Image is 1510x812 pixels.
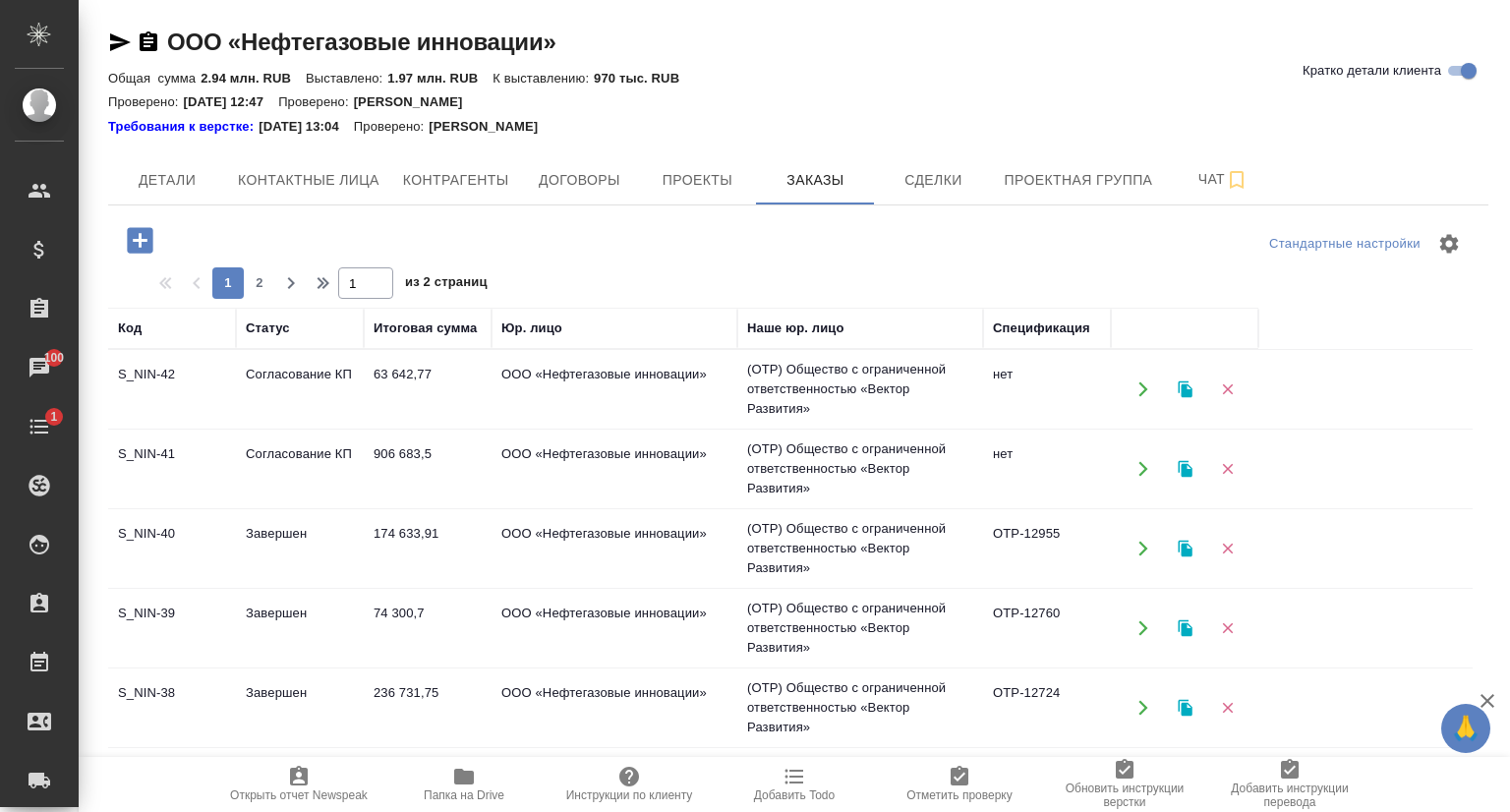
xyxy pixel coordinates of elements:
[236,673,364,742] td: Завершен
[1123,449,1163,490] button: Открыть
[5,402,74,451] a: 1
[108,94,184,109] p: Проверено:
[1219,782,1361,809] span: Добавить инструкции перевода
[983,355,1111,424] td: нет
[364,435,492,503] td: 906 683,5
[983,594,1111,663] td: OTP-12760
[246,319,290,338] div: Статус
[424,788,504,802] span: Папка на Drive
[405,270,488,299] span: из 2 страниц
[1207,757,1372,812] button: Добавить инструкции перевода
[737,350,983,429] td: (OTP) Общество с ограниченной ответственностью «Вектор Развития»
[886,168,980,193] span: Сделки
[1123,370,1163,410] button: Открыть
[737,668,983,747] td: (OTP) Общество с ограниченной ответственностью «Вектор Развития»
[108,594,236,663] td: S_NIN-39
[737,509,983,588] td: (OTP) Общество с ограниченной ответственностью «Вектор Развития»
[594,71,694,86] p: 970 тыс. RUB
[354,94,478,109] p: [PERSON_NAME]
[364,673,492,742] td: 236 731,75
[108,71,201,86] p: Общая сумма
[737,589,983,667] td: (OTP) Общество с ограниченной ответственностью «Вектор Развития»
[1207,688,1248,728] button: Удалить
[1054,782,1195,809] span: Обновить инструкции верстки
[754,788,835,802] span: Добавить Todo
[236,514,364,583] td: Завершен
[1425,220,1473,267] span: Настроить таблицу
[429,117,552,137] p: [PERSON_NAME]
[1176,167,1270,192] span: Чат
[1123,688,1163,728] button: Открыть
[32,348,77,368] span: 100
[108,355,236,424] td: S_NIN-42
[1123,529,1163,569] button: Открыть
[1207,370,1248,410] button: Удалить
[108,117,259,137] a: Требования к верстке:
[1303,61,1441,81] span: Кратко детали клиента
[1165,688,1205,728] button: Клонировать
[492,355,737,424] td: ООО «Нефтегазовые инновации»
[1449,708,1482,749] span: 🙏
[236,594,364,663] td: Завершен
[354,117,430,137] p: Проверено:
[650,168,744,193] span: Проекты
[547,757,712,812] button: Инструкции по клиенту
[230,788,368,802] span: Открыть отчет Newspeak
[1165,609,1205,649] button: Клонировать
[1225,168,1249,192] svg: Подписаться
[1004,168,1152,193] span: Проектная группа
[244,267,275,299] button: 2
[403,168,509,193] span: Контрагенты
[137,30,160,54] button: Скопировать ссылку
[532,168,626,193] span: Договоры
[387,71,493,86] p: 1.97 млн. RUB
[1441,704,1490,753] button: 🙏
[1165,370,1205,410] button: Клонировать
[1207,529,1248,569] button: Удалить
[38,407,69,427] span: 1
[108,435,236,503] td: S_NIN-41
[167,29,556,55] a: ООО «Нефтегазовые инновации»
[1165,449,1205,490] button: Клонировать
[1042,757,1207,812] button: Обновить инструкции верстки
[236,435,364,503] td: Согласование КП
[381,757,547,812] button: Папка на Drive
[737,430,983,508] td: (OTP) Общество с ограниченной ответственностью «Вектор Развития»
[120,168,214,193] span: Детали
[1264,229,1425,260] div: split button
[1123,609,1163,649] button: Открыть
[184,94,279,109] p: [DATE] 12:47
[768,168,862,193] span: Заказы
[983,435,1111,503] td: нет
[906,788,1012,802] span: Отметить проверку
[108,117,259,137] div: Нажми, чтобы открыть папку с инструкцией
[983,514,1111,583] td: OTP-12955
[1207,449,1248,490] button: Удалить
[108,514,236,583] td: S_NIN-40
[238,168,379,193] span: Контактные лица
[492,673,737,742] td: ООО «Нефтегазовые инновации»
[306,71,387,86] p: Выставлено:
[201,71,306,86] p: 2.94 млн. RUB
[113,220,167,261] button: Добавить проект
[108,673,236,742] td: S_NIN-38
[492,594,737,663] td: ООО «Нефтегазовые инновации»
[118,319,142,338] div: Код
[1165,529,1205,569] button: Клонировать
[493,71,594,86] p: К выставлению:
[364,355,492,424] td: 63 642,77
[1207,609,1248,649] button: Удалить
[364,594,492,663] td: 74 300,7
[5,343,74,392] a: 100
[492,435,737,503] td: ООО «Нефтегазовые инновации»
[278,94,354,109] p: Проверено:
[877,757,1042,812] button: Отметить проверку
[712,757,877,812] button: Добавить Todo
[244,273,275,293] span: 2
[364,514,492,583] td: 174 633,91
[216,757,381,812] button: Открыть отчет Newspeak
[259,117,354,137] p: [DATE] 13:04
[501,319,562,338] div: Юр. лицо
[236,355,364,424] td: Согласование КП
[983,673,1111,742] td: OTP-12724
